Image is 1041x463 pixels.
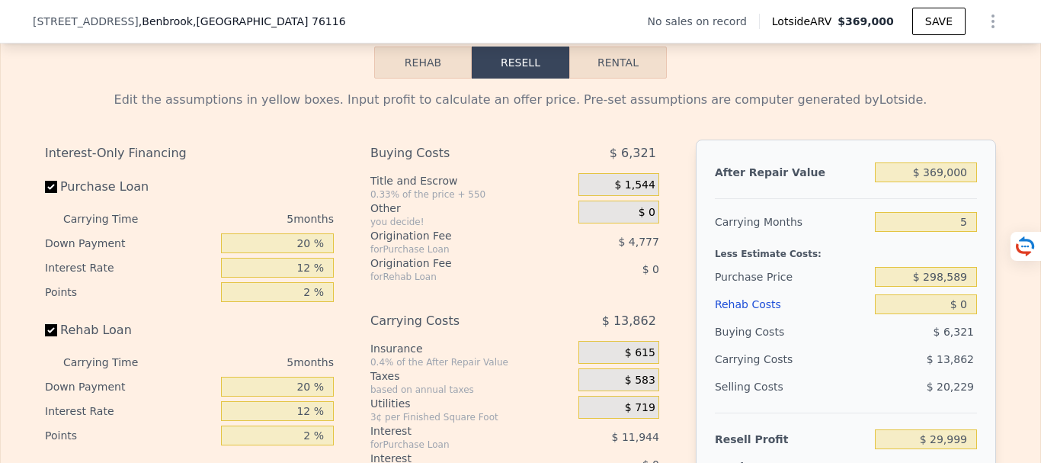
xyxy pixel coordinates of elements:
span: $ 4,777 [618,236,658,248]
label: Purchase Loan [45,173,215,201]
div: Points [45,280,215,304]
span: , [GEOGRAPHIC_DATA] 76116 [193,15,346,27]
div: Interest Rate [45,256,215,280]
span: $ 6,321 [934,326,974,338]
span: [STREET_ADDRESS] [33,14,139,29]
div: 5 months [168,207,334,231]
div: based on annual taxes [370,384,572,396]
span: $ 719 [625,401,655,415]
input: Rehab Loan [45,324,57,336]
div: Interest Rate [45,399,215,423]
div: 0.33% of the price + 550 [370,188,572,201]
div: for Purchase Loan [370,439,540,451]
div: you decide! [370,216,572,228]
input: Purchase Loan [45,181,57,193]
div: Carrying Costs [715,346,810,373]
span: $ 6,321 [610,140,656,167]
div: for Rehab Loan [370,271,540,283]
div: Points [45,423,215,448]
div: 0.4% of the After Repair Value [370,356,572,368]
span: $ 13,862 [927,353,974,365]
div: 3¢ per Finished Square Foot [370,411,572,423]
div: Title and Escrow [370,173,572,188]
div: Origination Fee [370,228,540,243]
span: $ 0 [639,206,655,220]
div: Carrying Costs [370,307,540,335]
div: Origination Fee [370,256,540,271]
span: , Benbrook [139,14,346,29]
div: Resell Profit [715,426,869,453]
button: Rental [569,47,667,79]
div: Down Payment [45,231,215,256]
div: Carrying Months [715,208,869,236]
span: $ 615 [625,346,655,360]
div: Insurance [370,341,572,356]
span: $369,000 [838,15,894,27]
button: Rehab [374,47,472,79]
div: Buying Costs [370,140,540,167]
div: Rehab Costs [715,291,869,318]
div: Interest [370,423,540,439]
span: $ 1,544 [614,178,655,192]
span: $ 0 [642,263,659,275]
div: Down Payment [45,375,215,399]
div: Interest-Only Financing [45,140,334,167]
div: Carrying Time [63,207,162,231]
span: $ 583 [625,374,655,387]
div: No sales on record [648,14,759,29]
div: for Purchase Loan [370,243,540,256]
label: Rehab Loan [45,317,215,344]
div: Utilities [370,396,572,411]
div: Edit the assumptions in yellow boxes. Input profit to calculate an offer price. Pre-set assumptio... [45,91,996,109]
div: Purchase Price [715,263,869,291]
div: Other [370,201,572,216]
span: $ 20,229 [927,381,974,393]
button: SAVE [912,8,966,35]
div: Less Estimate Costs: [715,236,977,263]
div: After Repair Value [715,159,869,186]
button: Resell [472,47,569,79]
div: Carrying Time [63,350,162,375]
span: $ 13,862 [602,307,656,335]
div: 5 months [168,350,334,375]
div: Selling Costs [715,373,869,400]
button: Show Options [978,6,1008,37]
div: Buying Costs [715,318,869,346]
span: Lotside ARV [772,14,838,29]
span: $ 11,944 [612,431,659,443]
div: Taxes [370,368,572,384]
